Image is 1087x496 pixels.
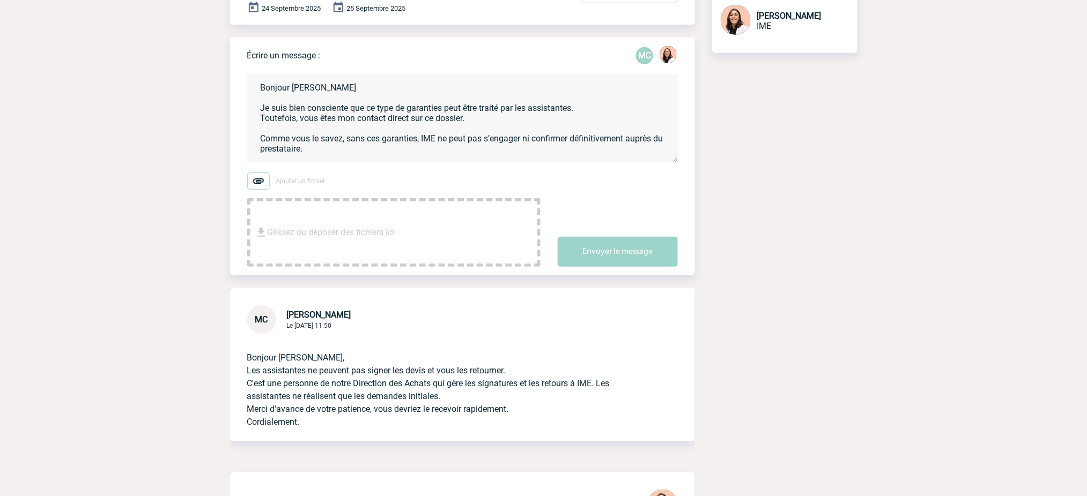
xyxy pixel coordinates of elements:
[636,47,653,64] div: Marie-Stéphanie CHEVILLARD
[347,4,406,12] span: 25 Septembre 2025
[660,46,677,63] img: 129834-0.png
[276,177,326,185] span: Ajouter un fichier
[287,310,351,320] span: [PERSON_NAME]
[558,237,678,267] button: Envoyer le message
[247,50,321,61] p: Écrire un message :
[247,334,648,429] p: Bonjour [PERSON_NAME], Les assistantes ne peuvent pas signer les devis et vous les retourner. C'e...
[268,206,395,259] span: Glissez ou déposer des fichiers ici
[255,226,268,239] img: file_download.svg
[757,11,822,21] span: [PERSON_NAME]
[262,4,321,12] span: 24 Septembre 2025
[255,314,268,325] span: MC
[757,21,772,31] span: IME
[287,322,332,329] span: Le [DATE] 11:50
[721,5,751,35] img: 129834-0.png
[636,47,653,64] p: MC
[660,46,677,65] div: Melissa NOBLET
